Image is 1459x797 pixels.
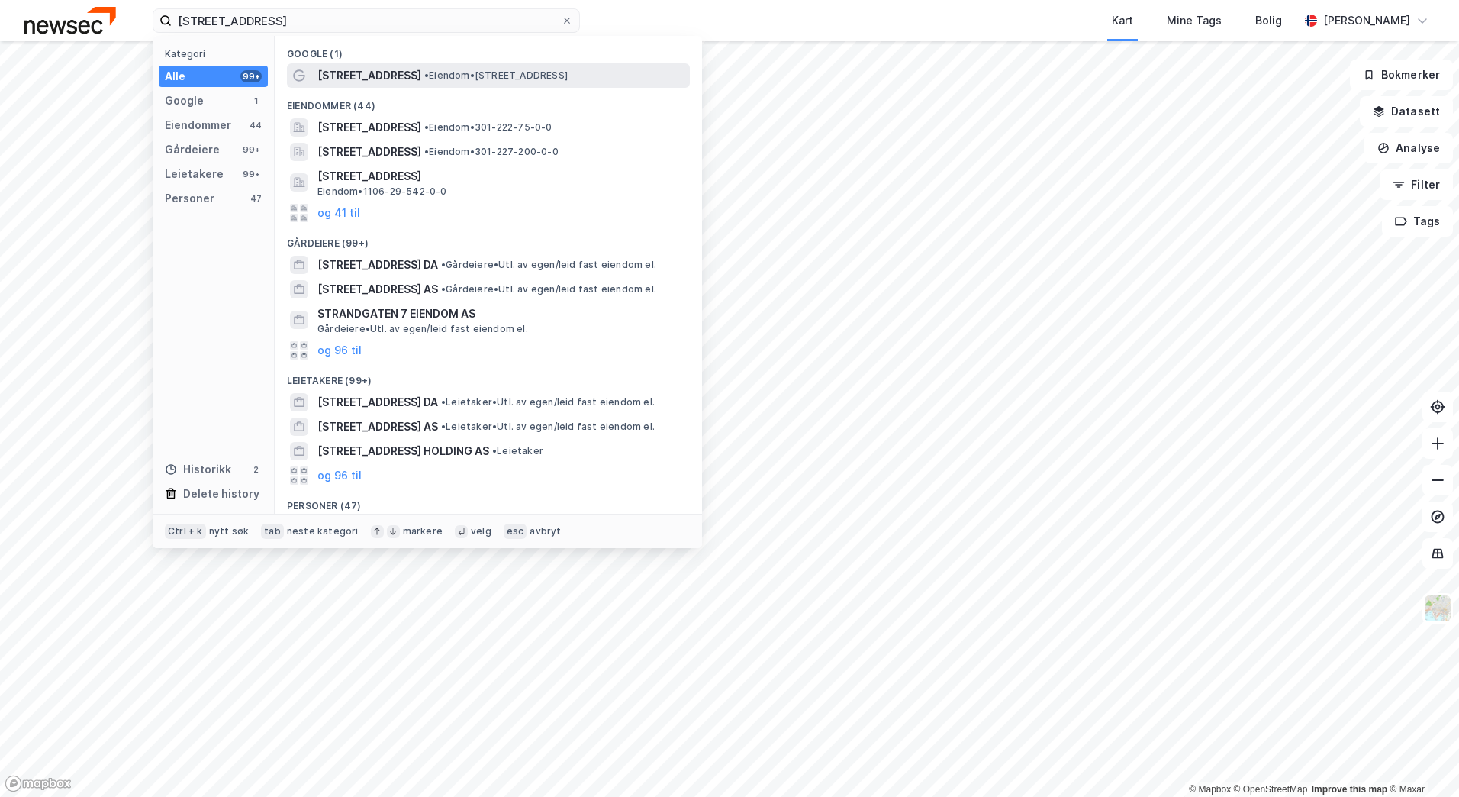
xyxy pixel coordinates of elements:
span: • [424,69,429,81]
div: Alle [165,67,185,86]
div: avbryt [530,525,561,537]
div: [PERSON_NAME] [1323,11,1410,30]
div: Delete history [183,485,259,503]
div: Historikk [165,460,231,479]
div: 99+ [240,168,262,180]
div: 99+ [240,144,262,156]
span: Gårdeiere • Utl. av egen/leid fast eiendom el. [317,323,528,335]
span: [STREET_ADDRESS] HOLDING AS [317,442,489,460]
span: • [441,421,446,432]
a: Improve this map [1312,784,1387,795]
span: [STREET_ADDRESS] [317,66,421,85]
span: Gårdeiere • Utl. av egen/leid fast eiendom el. [441,259,656,271]
div: Gårdeiere [165,140,220,159]
span: • [424,121,429,133]
iframe: Chat Widget [1383,724,1459,797]
div: Ctrl + k [165,524,206,539]
div: Kategori [165,48,268,60]
span: [STREET_ADDRESS] [317,118,421,137]
div: 1 [250,95,262,107]
button: Analyse [1364,133,1453,163]
div: 44 [250,119,262,131]
button: og 96 til [317,341,362,360]
button: og 41 til [317,204,360,222]
div: markere [403,525,443,537]
div: Google [165,92,204,110]
span: • [441,283,446,295]
span: Eiendom • 301-222-75-0-0 [424,121,552,134]
button: og 96 til [317,466,362,485]
img: Z [1423,594,1452,623]
span: [STREET_ADDRESS] AS [317,418,438,436]
div: Bolig [1255,11,1282,30]
span: [STREET_ADDRESS] [317,167,684,186]
button: Filter [1380,169,1453,200]
span: [STREET_ADDRESS] DA [317,393,438,411]
div: neste kategori [287,525,359,537]
div: Personer [165,189,214,208]
div: 2 [250,463,262,476]
span: Gårdeiere • Utl. av egen/leid fast eiendom el. [441,283,656,295]
div: Gårdeiere (99+) [275,225,702,253]
button: Datasett [1360,96,1453,127]
div: 47 [250,192,262,205]
div: 99+ [240,70,262,82]
span: Leietaker • Utl. av egen/leid fast eiendom el. [441,421,655,433]
div: Google (1) [275,36,702,63]
div: Leietakere [165,165,224,183]
span: [STREET_ADDRESS] [317,143,421,161]
span: STRANDGATEN 7 EIENDOM AS [317,305,684,323]
a: Mapbox [1189,784,1231,795]
img: newsec-logo.f6e21ccffca1b3a03d2d.png [24,7,116,34]
a: Mapbox homepage [5,775,72,792]
span: • [441,396,446,408]
div: Kontrollprogram for chat [1383,724,1459,797]
span: Leietaker [492,445,543,457]
span: [STREET_ADDRESS] AS [317,280,438,298]
div: esc [504,524,527,539]
span: • [441,259,446,270]
span: • [424,146,429,157]
div: Eiendommer (44) [275,88,702,115]
div: velg [471,525,491,537]
span: Eiendom • 1106-29-542-0-0 [317,186,447,198]
span: [STREET_ADDRESS] DA [317,256,438,274]
input: Søk på adresse, matrikkel, gårdeiere, leietakere eller personer [172,9,561,32]
div: tab [261,524,284,539]
button: Tags [1382,206,1453,237]
div: Leietakere (99+) [275,363,702,390]
span: Eiendom • 301-227-200-0-0 [424,146,559,158]
div: Eiendommer [165,116,231,134]
a: OpenStreetMap [1234,784,1308,795]
span: Eiendom • [STREET_ADDRESS] [424,69,568,82]
div: Mine Tags [1167,11,1222,30]
div: Kart [1112,11,1133,30]
button: Bokmerker [1350,60,1453,90]
div: Personer (47) [275,488,702,515]
div: nytt søk [209,525,250,537]
span: Leietaker • Utl. av egen/leid fast eiendom el. [441,396,655,408]
span: • [492,445,497,457]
